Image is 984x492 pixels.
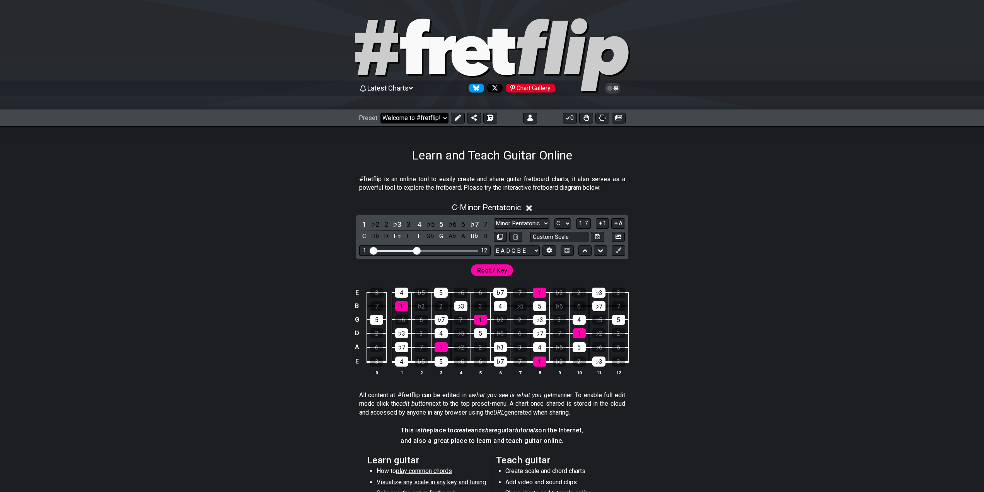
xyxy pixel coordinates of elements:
div: 4 [395,288,408,298]
div: 5 [533,301,546,311]
div: ♭3 [395,328,408,338]
button: Store user defined scale [591,232,604,242]
div: ♭6 [553,301,566,311]
button: Toggle horizontal chord view [561,245,574,256]
div: toggle scale degree [469,219,479,230]
th: 2 [411,369,431,377]
select: Scale [494,218,549,229]
td: E [352,354,362,369]
div: ♭5 [414,288,428,298]
div: ♭7 [533,328,546,338]
span: Toggle light / dark theme [608,85,617,92]
div: ♭6 [454,357,467,367]
div: toggle pitch class [392,231,402,242]
div: ♭3 [592,288,605,298]
th: 11 [589,369,609,377]
a: Follow #fretflip at Bluesky [466,84,484,93]
div: 1 [474,315,487,325]
div: 2 [474,342,487,352]
em: create [454,427,471,434]
button: Edit Tuning [542,245,556,256]
em: edit button [399,400,429,407]
div: ♭3 [592,357,605,367]
li: How to [377,467,487,478]
div: toggle pitch class [447,231,457,242]
div: 4 [435,328,448,338]
p: All content at #fretflip can be edited in a manner. To enable full edit mode click the next to th... [359,391,625,417]
button: First click edit preset to enable marker editing [612,245,625,256]
button: Share Preset [467,113,481,123]
div: 1 [573,328,586,338]
div: 4 [494,301,507,311]
div: toggle scale degree [458,219,468,230]
div: ♭6 [395,315,408,325]
div: ♭2 [454,342,467,352]
div: 1 [363,247,366,254]
div: 2 [612,328,625,338]
span: 1..7 [579,220,588,227]
div: 4 [573,315,586,325]
div: 12 [481,247,487,254]
th: 12 [609,369,628,377]
div: 1 [533,357,546,367]
th: 7 [510,369,530,377]
div: 3 [370,288,384,298]
th: 10 [569,369,589,377]
div: 6 [474,288,487,298]
div: 6 [415,315,428,325]
select: Tuning [494,245,540,256]
div: 7 [513,357,527,367]
div: toggle scale degree [392,219,402,230]
button: Create image [612,113,626,123]
div: toggle scale degree [370,219,380,230]
div: toggle scale degree [425,219,435,230]
span: Visualize any scale in any key and tuning [377,478,486,486]
button: 1 [596,218,609,229]
th: 4 [451,369,471,377]
div: 2 [572,288,586,298]
h2: Teach guitar [496,456,617,465]
th: 3 [431,369,451,377]
div: 3 [474,301,487,311]
span: Preset [359,114,377,122]
span: Latest Charts [367,84,409,92]
button: Delete [509,232,522,242]
th: 0 [367,369,387,377]
p: #fretflip is an online tool to easily create and share guitar fretboard charts, it also serves as... [359,175,625,192]
div: ♭5 [553,342,566,352]
td: B [352,299,362,313]
div: ♭3 [533,315,546,325]
th: 8 [530,369,549,377]
button: 0 [563,113,577,123]
button: Edit Preset [451,113,465,123]
div: ♭5 [454,328,467,338]
div: 7 [370,301,383,311]
div: toggle pitch class [458,231,468,242]
em: URL [493,409,504,416]
div: ♭6 [454,288,467,298]
td: D [352,326,362,340]
td: E [352,286,362,300]
div: toggle scale degree [403,219,413,230]
a: #fretflip at Pinterest [503,84,555,93]
td: G [352,313,362,326]
div: 6 [612,342,625,352]
h2: Learn guitar [367,456,488,465]
button: Create Image [612,232,625,242]
a: Follow #fretflip at X [484,84,503,93]
div: toggle scale degree [414,219,424,230]
div: toggle scale degree [359,219,369,230]
div: 7 [513,288,527,298]
div: toggle pitch class [414,231,424,242]
div: 3 [612,288,625,298]
div: 5 [573,342,586,352]
div: 7 [415,342,428,352]
select: Tonic/Root [554,218,571,229]
li: Create scale and chord charts [505,467,616,478]
button: Save As (makes a copy) [483,113,497,123]
div: ♭5 [592,315,605,325]
div: 5 [435,357,448,367]
div: 6 [513,328,527,338]
div: toggle pitch class [480,231,490,242]
em: share [482,427,497,434]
